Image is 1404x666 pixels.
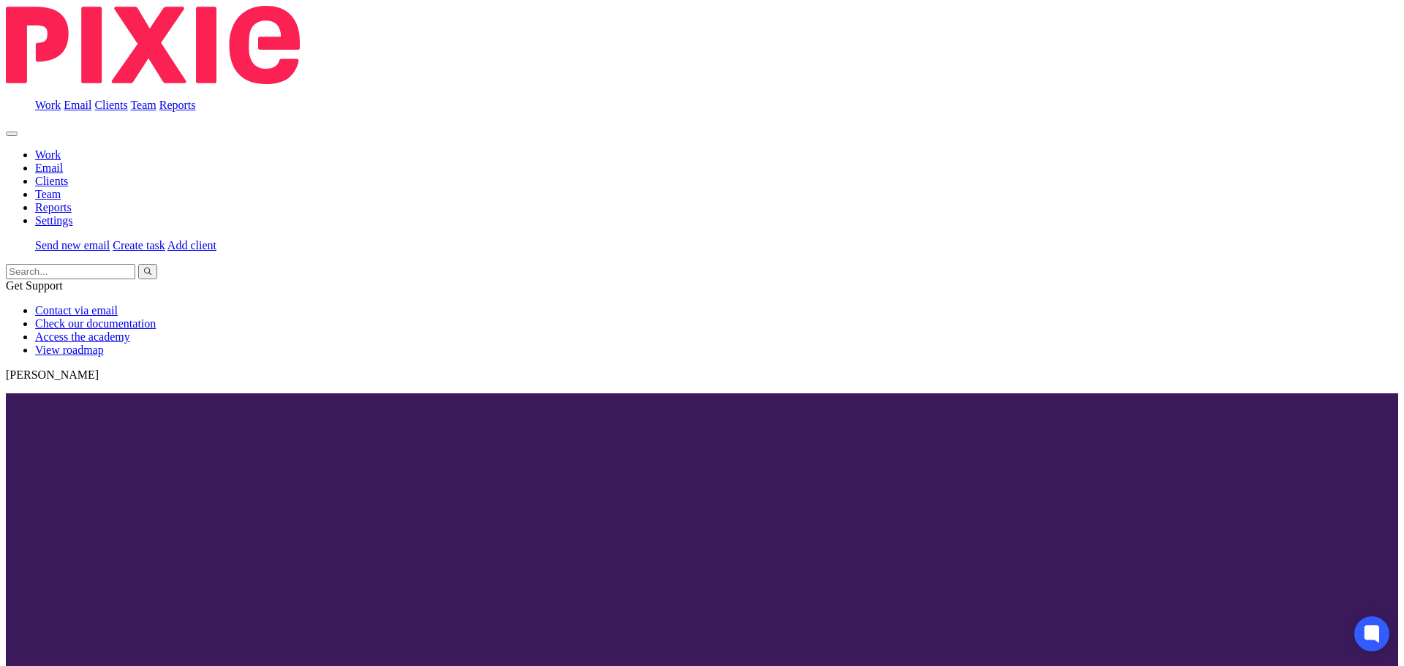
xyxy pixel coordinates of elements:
[35,317,156,330] a: Check our documentation
[35,99,61,111] a: Work
[94,99,127,111] a: Clients
[35,162,63,174] a: Email
[6,279,63,292] span: Get Support
[35,214,73,227] a: Settings
[6,264,135,279] input: Search
[35,344,104,356] a: View roadmap
[6,6,300,84] img: Pixie
[113,239,165,251] a: Create task
[159,99,196,111] a: Reports
[167,239,216,251] a: Add client
[35,239,110,251] a: Send new email
[130,99,156,111] a: Team
[35,304,118,317] a: Contact via email
[35,201,72,213] a: Reports
[64,99,91,111] a: Email
[35,175,68,187] a: Clients
[35,330,130,343] a: Access the academy
[35,188,61,200] a: Team
[138,264,157,279] button: Search
[6,368,1398,382] p: [PERSON_NAME]
[35,148,61,161] a: Work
